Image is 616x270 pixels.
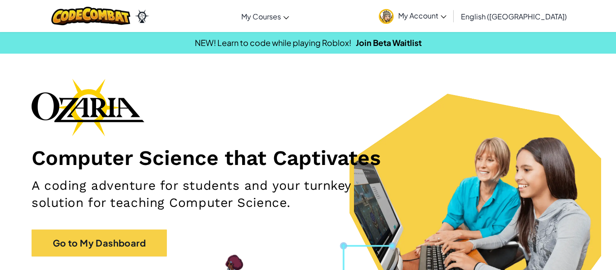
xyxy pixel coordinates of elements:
a: Go to My Dashboard [32,229,167,256]
span: English ([GEOGRAPHIC_DATA]) [461,12,567,21]
h2: A coding adventure for students and your turnkey solution for teaching Computer Science. [32,177,402,211]
span: My Account [398,11,446,20]
a: My Courses [237,4,294,28]
span: NEW! Learn to code while playing Roblox! [195,37,351,48]
a: Join Beta Waitlist [356,37,422,48]
img: avatar [379,9,394,24]
img: Ozaria branding logo [32,78,144,136]
a: My Account [374,2,451,30]
h1: Computer Science that Captivates [32,145,584,170]
span: My Courses [241,12,281,21]
img: Ozaria [135,9,149,23]
a: English ([GEOGRAPHIC_DATA]) [456,4,571,28]
img: CodeCombat logo [51,7,130,25]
